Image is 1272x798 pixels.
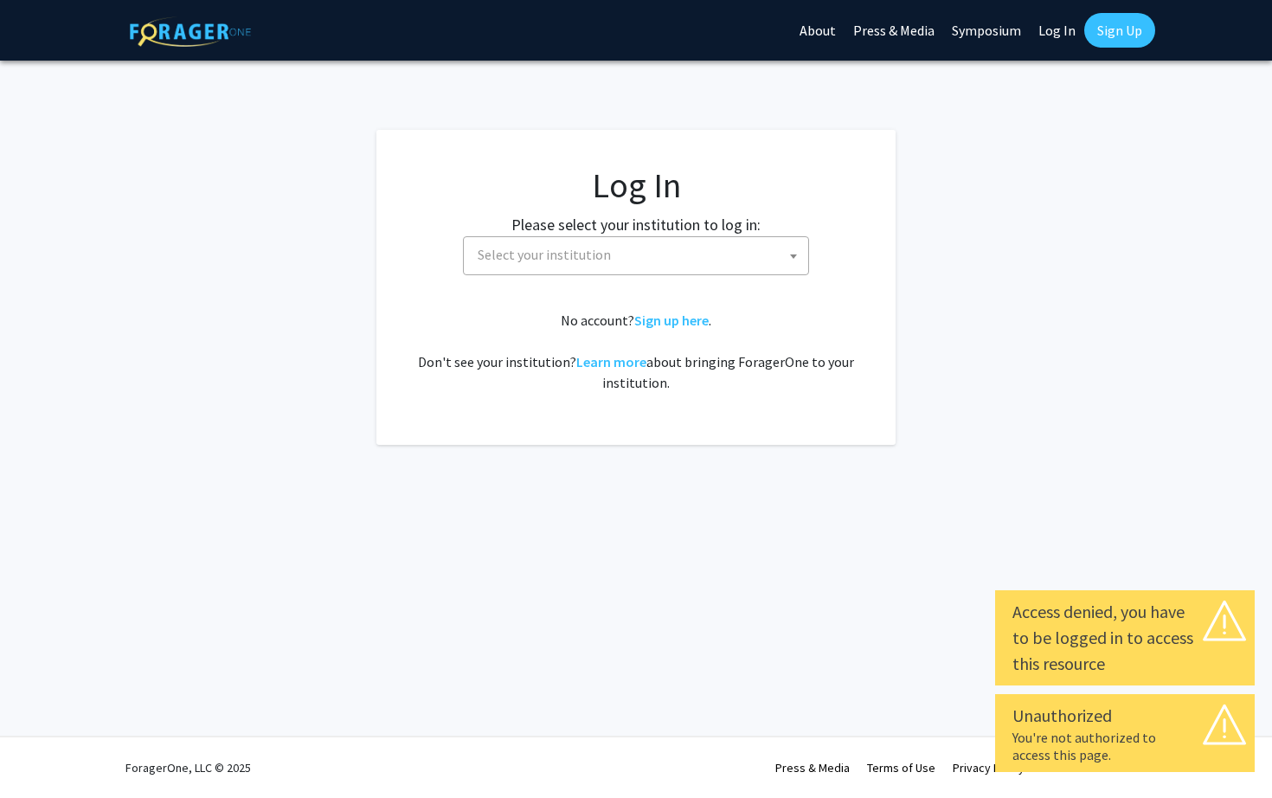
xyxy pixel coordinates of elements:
[1012,599,1237,677] div: Access denied, you have to be logged in to access this resource
[576,353,646,370] a: Learn more about bringing ForagerOne to your institution
[1012,703,1237,729] div: Unauthorized
[634,312,709,329] a: Sign up here
[411,310,861,393] div: No account? . Don't see your institution? about bringing ForagerOne to your institution.
[471,237,808,273] span: Select your institution
[1012,729,1237,763] div: You're not authorized to access this page.
[411,164,861,206] h1: Log In
[775,760,850,775] a: Press & Media
[953,760,1025,775] a: Privacy Policy
[1084,13,1155,48] a: Sign Up
[125,737,251,798] div: ForagerOne, LLC © 2025
[463,236,809,275] span: Select your institution
[511,213,761,236] label: Please select your institution to log in:
[130,16,251,47] img: ForagerOne Logo
[478,246,611,263] span: Select your institution
[867,760,935,775] a: Terms of Use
